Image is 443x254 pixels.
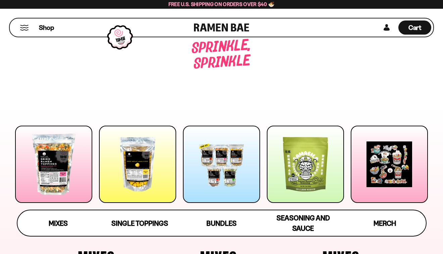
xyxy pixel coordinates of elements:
[262,210,344,236] a: Seasoning and Sauce
[20,25,29,31] button: Mobile Menu Trigger
[99,210,181,236] a: Single Toppings
[168,1,275,7] span: Free U.S. Shipping on Orders over $40 🍜
[181,210,262,236] a: Bundles
[206,219,237,227] span: Bundles
[277,214,330,232] span: Seasoning and Sauce
[49,219,68,227] span: Mixes
[39,20,54,35] a: Shop
[344,210,426,236] a: Merch
[17,210,99,236] a: Mixes
[398,18,431,37] a: Cart
[408,24,422,32] span: Cart
[374,219,396,227] span: Merch
[111,219,168,227] span: Single Toppings
[39,23,54,32] span: Shop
